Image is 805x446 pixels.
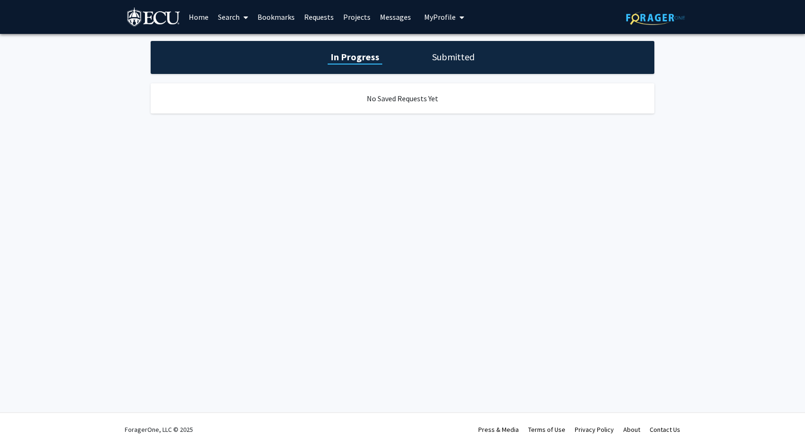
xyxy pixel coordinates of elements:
[429,50,477,64] h1: Submitted
[575,425,614,434] a: Privacy Policy
[127,8,181,29] img: East Carolina University Logo
[478,425,519,434] a: Press & Media
[328,50,382,64] h1: In Progress
[623,425,640,434] a: About
[424,12,456,22] span: My Profile
[151,83,654,114] div: No Saved Requests Yet
[650,425,680,434] a: Contact Us
[299,0,338,33] a: Requests
[338,0,375,33] a: Projects
[253,0,299,33] a: Bookmarks
[184,0,213,33] a: Home
[125,413,193,446] div: ForagerOne, LLC © 2025
[213,0,253,33] a: Search
[375,0,416,33] a: Messages
[528,425,565,434] a: Terms of Use
[626,10,685,25] img: ForagerOne Logo
[7,404,40,439] iframe: Chat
